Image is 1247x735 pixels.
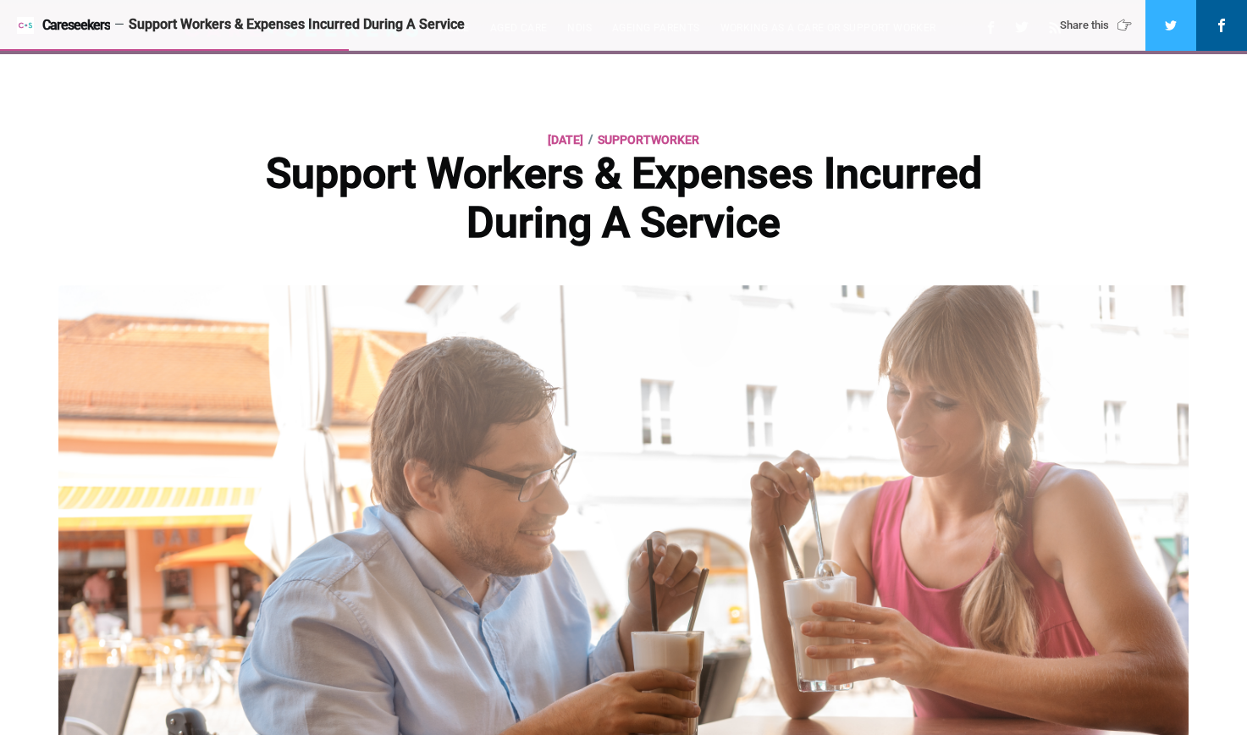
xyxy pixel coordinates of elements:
[588,129,593,149] span: /
[129,16,1035,34] div: Support Workers & Expenses Incurred During A Service
[221,150,1027,247] h1: Support Workers & Expenses Incurred During A Service
[17,17,34,34] img: Careseekers icon
[548,130,583,150] time: [DATE]
[598,130,699,150] a: supportworker
[42,18,110,33] span: Careseekers
[114,19,124,31] span: —
[17,17,110,34] a: Careseekers
[1060,18,1137,33] div: Share this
